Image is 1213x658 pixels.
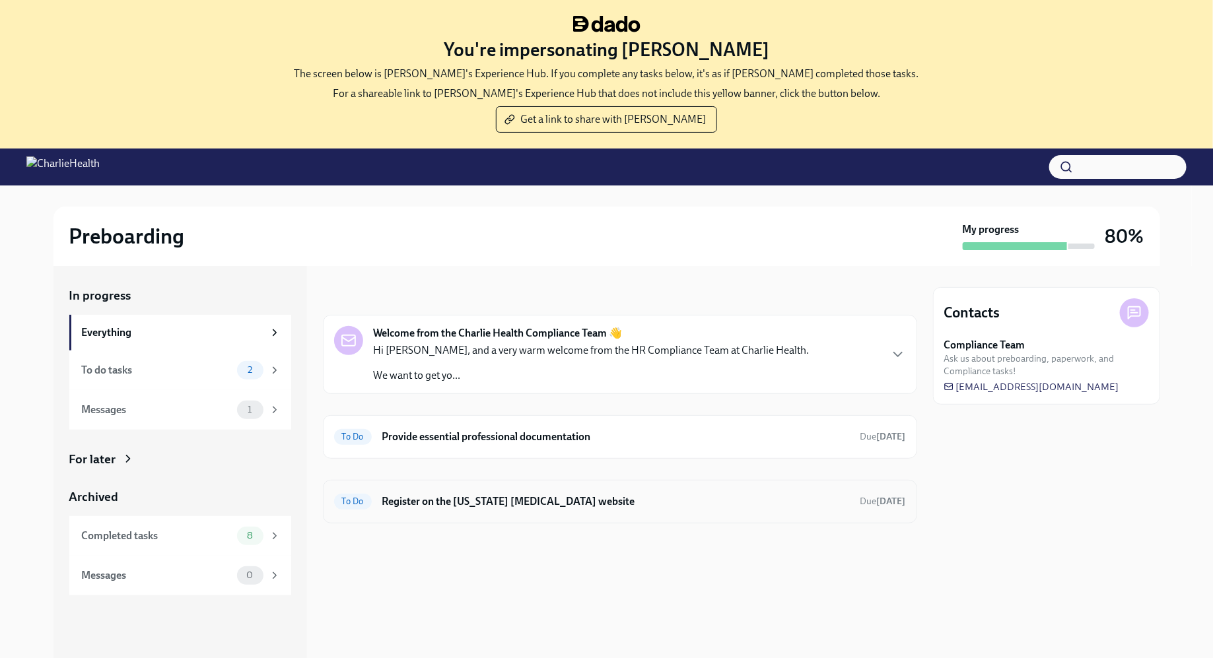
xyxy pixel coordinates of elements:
[944,303,1000,323] h4: Contacts
[334,426,906,447] a: To DoProvide essential professional documentationDue[DATE]
[877,496,906,507] strong: [DATE]
[944,380,1119,393] a: [EMAIL_ADDRESS][DOMAIN_NAME]
[382,430,850,444] h6: Provide essential professional documentation
[877,431,906,442] strong: [DATE]
[374,326,623,341] strong: Welcome from the Charlie Health Compliance Team 👋
[507,113,706,126] span: Get a link to share with [PERSON_NAME]
[240,365,260,375] span: 2
[69,287,291,304] a: In progress
[69,223,185,249] h2: Preboarding
[82,325,263,340] div: Everything
[69,315,291,350] a: Everything
[69,516,291,556] a: Completed tasks8
[374,343,810,358] p: Hi [PERSON_NAME], and a very warm welcome from the HR Compliance Team at Charlie Health.
[860,431,906,442] span: Due
[860,496,906,507] span: Due
[334,491,906,512] a: To DoRegister on the [US_STATE] [MEDICAL_DATA] websiteDue[DATE]
[82,363,232,378] div: To do tasks
[963,222,1020,237] strong: My progress
[26,156,100,178] img: CharlieHealth
[374,368,810,383] p: We want to get yo...
[295,67,919,81] p: The screen below is [PERSON_NAME]'s Experience Hub. If you complete any tasks below, it's as if [...
[334,496,372,506] span: To Do
[860,495,906,508] span: October 3rd, 2025 09:00
[238,570,261,580] span: 0
[444,38,769,61] h3: You're impersonating [PERSON_NAME]
[1105,224,1144,248] h3: 80%
[82,403,232,417] div: Messages
[573,16,641,32] img: dado
[334,432,372,442] span: To Do
[239,531,261,541] span: 8
[944,352,1149,378] span: Ask us about preboarding, paperwork, and Compliance tasks!
[69,350,291,390] a: To do tasks2
[496,106,717,133] button: Get a link to share with [PERSON_NAME]
[382,494,850,509] h6: Register on the [US_STATE] [MEDICAL_DATA] website
[82,529,232,543] div: Completed tasks
[860,430,906,443] span: October 6th, 2025 09:00
[69,390,291,430] a: Messages1
[323,287,385,304] div: In progress
[240,405,260,414] span: 1
[69,451,291,468] a: For later
[333,86,880,101] p: For a shareable link to [PERSON_NAME]'s Experience Hub that does not include this yellow banner, ...
[82,568,232,583] div: Messages
[69,451,116,468] div: For later
[944,338,1025,352] strong: Compliance Team
[69,556,291,595] a: Messages0
[69,488,291,506] a: Archived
